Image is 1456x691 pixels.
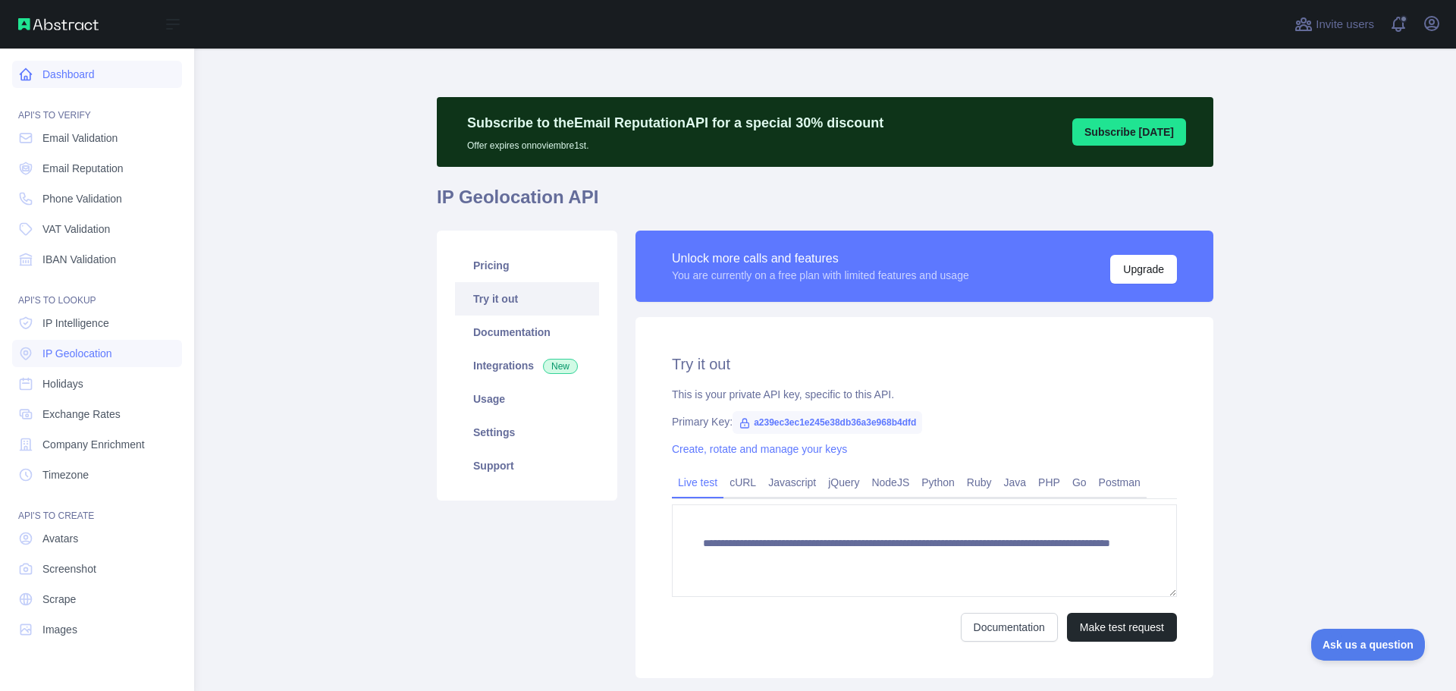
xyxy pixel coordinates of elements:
span: Email Validation [42,130,118,146]
a: IP Geolocation [12,340,182,367]
span: Timezone [42,467,89,482]
button: Subscribe [DATE] [1072,118,1186,146]
button: Invite users [1291,12,1377,36]
div: Primary Key: [672,414,1177,429]
span: Scrape [42,592,76,607]
a: Python [915,470,961,495]
h2: Try it out [672,353,1177,375]
a: Support [455,449,599,482]
a: Exchange Rates [12,400,182,428]
span: Images [42,622,77,637]
a: Phone Validation [12,185,182,212]
span: Exchange Rates [42,407,121,422]
a: Timezone [12,461,182,488]
span: Screenshot [42,561,96,576]
p: Subscribe to the Email Reputation API for a special 30 % discount [467,112,883,133]
a: Holidays [12,370,182,397]
a: NodeJS [865,470,915,495]
span: a239ec3ec1e245e38db36a3e968b4dfd [733,411,922,434]
span: VAT Validation [42,221,110,237]
a: Screenshot [12,555,182,583]
a: Postman [1093,470,1147,495]
a: Documentation [961,613,1058,642]
a: Scrape [12,586,182,613]
a: Images [12,616,182,643]
div: Unlock more calls and features [672,250,969,268]
a: IP Intelligence [12,309,182,337]
a: cURL [723,470,762,495]
div: API'S TO CREATE [12,492,182,522]
a: IBAN Validation [12,246,182,273]
a: Ruby [961,470,998,495]
a: Javascript [762,470,822,495]
div: This is your private API key, specific to this API. [672,387,1177,402]
a: Email Reputation [12,155,182,182]
a: Documentation [455,316,599,349]
span: Avatars [42,531,78,546]
span: Invite users [1316,16,1374,33]
span: Phone Validation [42,191,122,206]
h1: IP Geolocation API [437,185,1213,221]
span: Holidays [42,376,83,391]
a: Live test [672,470,723,495]
a: Company Enrichment [12,431,182,458]
a: Java [998,470,1033,495]
span: New [543,359,578,374]
a: Avatars [12,525,182,552]
a: jQuery [822,470,865,495]
a: Pricing [455,249,599,282]
button: Upgrade [1110,255,1177,284]
div: You are currently on a free plan with limited features and usage [672,268,969,283]
span: Company Enrichment [42,437,145,452]
iframe: Toggle Customer Support [1311,629,1426,661]
button: Make test request [1067,613,1177,642]
a: Settings [455,416,599,449]
span: Email Reputation [42,161,124,176]
img: Abstract API [18,18,99,30]
span: IBAN Validation [42,252,116,267]
a: Email Validation [12,124,182,152]
a: Go [1066,470,1093,495]
span: IP Geolocation [42,346,112,361]
a: Usage [455,382,599,416]
div: API'S TO LOOKUP [12,276,182,306]
span: IP Intelligence [42,316,109,331]
a: Integrations New [455,349,599,382]
a: Try it out [455,282,599,316]
p: Offer expires on noviembre 1st. [467,133,883,152]
a: Dashboard [12,61,182,88]
div: API'S TO VERIFY [12,91,182,121]
a: Create, rotate and manage your keys [672,443,847,455]
a: PHP [1032,470,1066,495]
a: VAT Validation [12,215,182,243]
